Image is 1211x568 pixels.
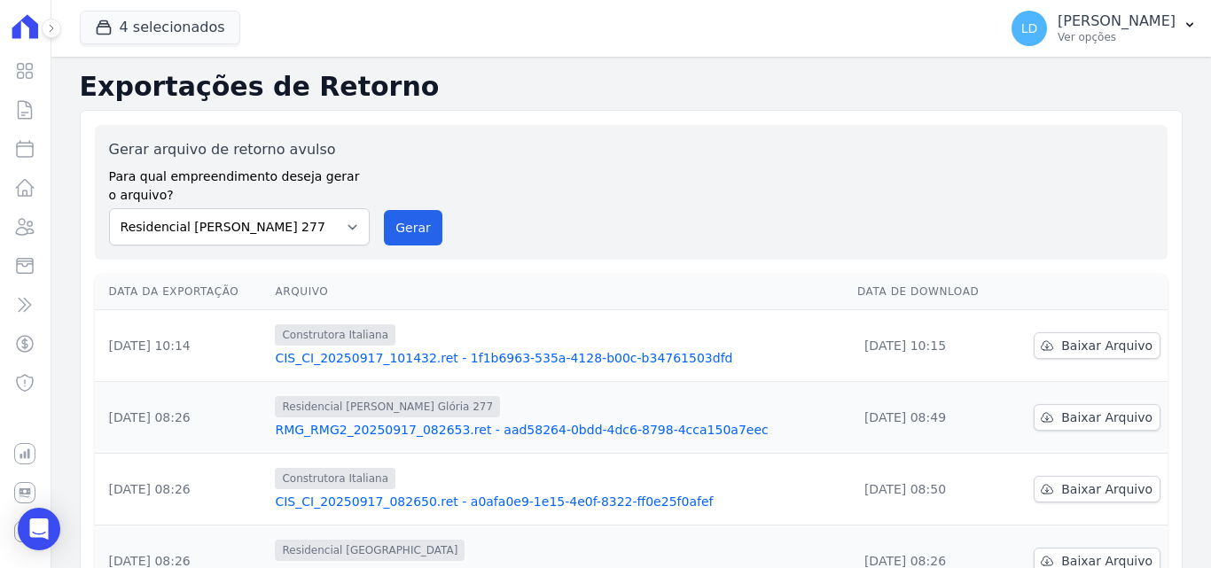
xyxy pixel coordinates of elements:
span: Baixar Arquivo [1061,480,1152,498]
a: RMG_RMG2_20250917_082653.ret - aad58264-0bdd-4dc6-8798-4cca150a7eec [275,421,842,439]
span: Construtora Italiana [275,324,395,346]
th: Data de Download [850,274,1006,310]
span: Residencial [PERSON_NAME] Glória 277 [275,396,500,417]
td: [DATE] 10:15 [850,310,1006,382]
button: LD [PERSON_NAME] Ver opções [997,4,1211,53]
td: [DATE] 08:26 [95,382,269,454]
a: Baixar Arquivo [1034,332,1160,359]
th: Arquivo [268,274,849,310]
a: Baixar Arquivo [1034,404,1160,431]
th: Data da Exportação [95,274,269,310]
a: CIS_CI_20250917_101432.ret - 1f1b6963-535a-4128-b00c-b34761503dfd [275,349,842,367]
td: [DATE] 10:14 [95,310,269,382]
a: Baixar Arquivo [1034,476,1160,502]
td: [DATE] 08:50 [850,454,1006,525]
span: Residencial [GEOGRAPHIC_DATA] [275,540,465,561]
span: Baixar Arquivo [1061,408,1152,426]
button: Gerar [384,210,442,245]
a: CIS_CI_20250917_082650.ret - a0afa0e9-1e15-4e0f-8322-ff0e25f0afef [275,493,842,510]
p: [PERSON_NAME] [1058,12,1176,30]
span: Baixar Arquivo [1061,337,1152,354]
button: 4 selecionados [80,11,240,44]
span: LD [1021,22,1038,35]
td: [DATE] 08:26 [95,454,269,525]
h2: Exportações de Retorno [80,71,1183,103]
p: Ver opções [1058,30,1176,44]
label: Gerar arquivo de retorno avulso [109,139,371,160]
label: Para qual empreendimento deseja gerar o arquivo? [109,160,371,205]
span: Construtora Italiana [275,468,395,489]
div: Open Intercom Messenger [18,508,60,550]
td: [DATE] 08:49 [850,382,1006,454]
